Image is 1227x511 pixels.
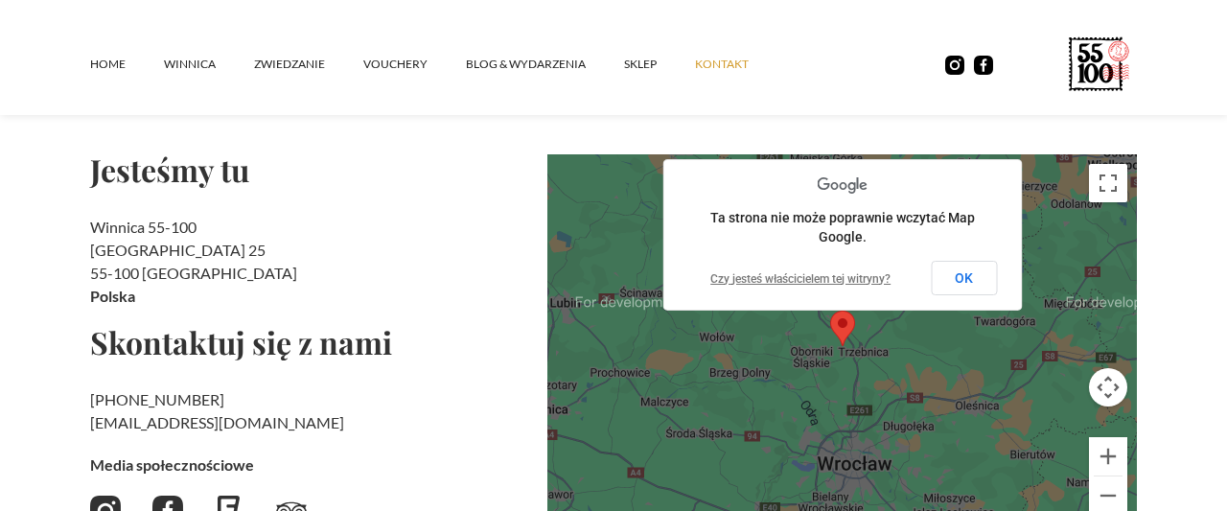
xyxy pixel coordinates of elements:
[90,413,344,431] a: [EMAIL_ADDRESS][DOMAIN_NAME]
[90,216,532,308] h2: Winnica 55-100 [GEOGRAPHIC_DATA] 25 55-100 [GEOGRAPHIC_DATA]
[931,261,997,295] button: OK
[90,287,135,305] strong: Polska
[624,35,695,93] a: SKLEP
[90,388,532,434] h2: ‍
[164,35,254,93] a: winnica
[466,35,624,93] a: Blog & Wydarzenia
[1089,164,1127,202] button: Włącz widok pełnoekranowy
[710,272,891,286] a: Czy jesteś właścicielem tej witryny?
[1089,437,1127,476] button: Powiększ
[90,390,224,408] a: [PHONE_NUMBER]
[90,455,254,474] strong: Media społecznościowe
[710,210,975,244] span: Ta strona nie może poprawnie wczytać Map Google.
[90,35,164,93] a: Home
[830,311,855,346] div: Map pin
[254,35,363,93] a: ZWIEDZANIE
[1089,368,1127,406] button: Sterowanie kamerą na mapie
[363,35,466,93] a: vouchery
[90,154,532,185] h2: Jesteśmy tu
[695,35,787,93] a: kontakt
[90,327,532,358] h2: Skontaktuj się z nami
